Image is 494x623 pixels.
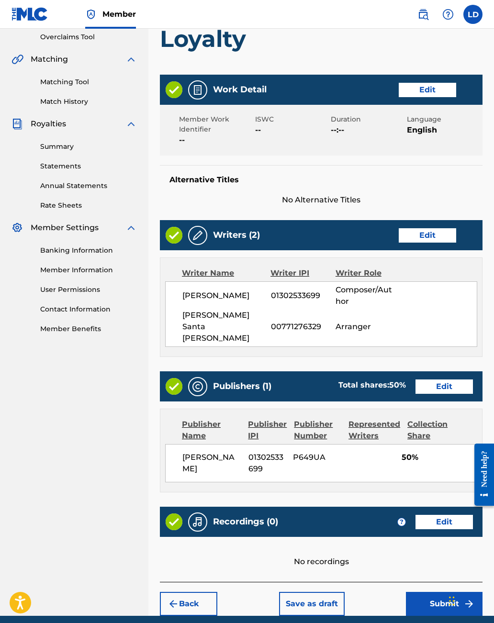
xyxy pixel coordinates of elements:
div: Writer Name [182,267,270,279]
div: Drag [449,587,455,615]
a: Summary [40,142,137,152]
img: Member Settings [11,222,23,234]
div: Help [438,5,458,24]
span: ISWC [255,114,329,124]
h5: Recordings (0) [213,516,278,527]
div: Writer IPI [270,267,336,279]
div: User Menu [463,5,483,24]
button: Edit [415,515,473,529]
h5: Publishers (1) [213,381,271,392]
span: Duration [331,114,404,124]
img: Recordings [192,516,203,528]
span: [PERSON_NAME] Santa [PERSON_NAME] [182,310,271,344]
h5: Writers (2) [213,230,260,241]
a: Public Search [414,5,433,24]
h5: Work Detail [213,84,267,95]
img: Valid [166,227,182,244]
img: Work Detail [192,84,203,96]
a: Member Benefits [40,324,137,334]
span: Member Work Identifier [179,114,253,134]
a: Overclaims Tool [40,32,137,42]
div: No recordings [160,537,483,567]
span: English [407,124,481,136]
a: Banking Information [40,245,137,256]
span: Arranger [336,321,394,333]
span: 01302533699 [271,290,336,301]
img: 7ee5dd4eb1f8a8e3ef2f.svg [168,598,179,610]
a: Member Information [40,265,137,275]
a: Matching Tool [40,77,137,87]
div: Collection Share [407,419,452,442]
a: Rate Sheets [40,200,137,211]
iframe: Resource Center [467,435,494,514]
span: [PERSON_NAME] [182,452,241,475]
img: Valid [166,378,182,395]
img: search [417,9,429,20]
span: 50% [402,452,477,463]
span: Composer/Author [336,284,394,307]
span: Member Settings [31,222,99,234]
span: Language [407,114,481,124]
button: Save as draft [279,592,345,616]
div: Publisher Name [182,419,241,442]
h1: Loyalty [160,24,483,53]
div: Publisher Number [294,419,341,442]
div: Represented Writers [348,419,400,442]
span: 50 % [389,380,406,389]
span: -- [179,134,253,146]
span: Royalties [31,118,66,130]
span: [PERSON_NAME] [182,290,271,301]
button: Edit [399,83,456,97]
iframe: Chat Widget [446,577,494,623]
img: Writers [192,230,203,241]
img: Valid [166,513,182,530]
a: Match History [40,97,137,107]
img: expand [125,222,137,234]
a: Contact Information [40,304,137,314]
span: Matching [31,54,68,65]
img: help [442,9,454,20]
span: No Alternative Titles [160,194,483,206]
img: Top Rightsholder [85,9,97,20]
span: ? [398,518,405,526]
span: -- [255,124,329,136]
span: 01302533699 [248,452,286,475]
img: Publishers [192,381,203,392]
span: --:-- [331,124,404,136]
div: Publisher IPI [248,419,287,442]
span: P649UA [293,452,340,463]
span: 00771276329 [271,321,336,333]
img: MLC Logo [11,7,48,21]
h5: Alternative Titles [169,175,473,185]
img: Matching [11,54,23,65]
div: Writer Role [336,267,394,279]
img: Valid [166,81,182,98]
button: Submit [406,592,483,616]
a: Statements [40,161,137,171]
a: User Permissions [40,285,137,295]
img: expand [125,118,137,130]
span: Member [102,9,136,20]
div: Total shares: [338,379,406,391]
button: Back [160,592,217,616]
button: Edit [415,379,473,394]
img: Royalties [11,118,23,130]
button: Edit [399,228,456,243]
img: expand [125,54,137,65]
a: Annual Statements [40,181,137,191]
